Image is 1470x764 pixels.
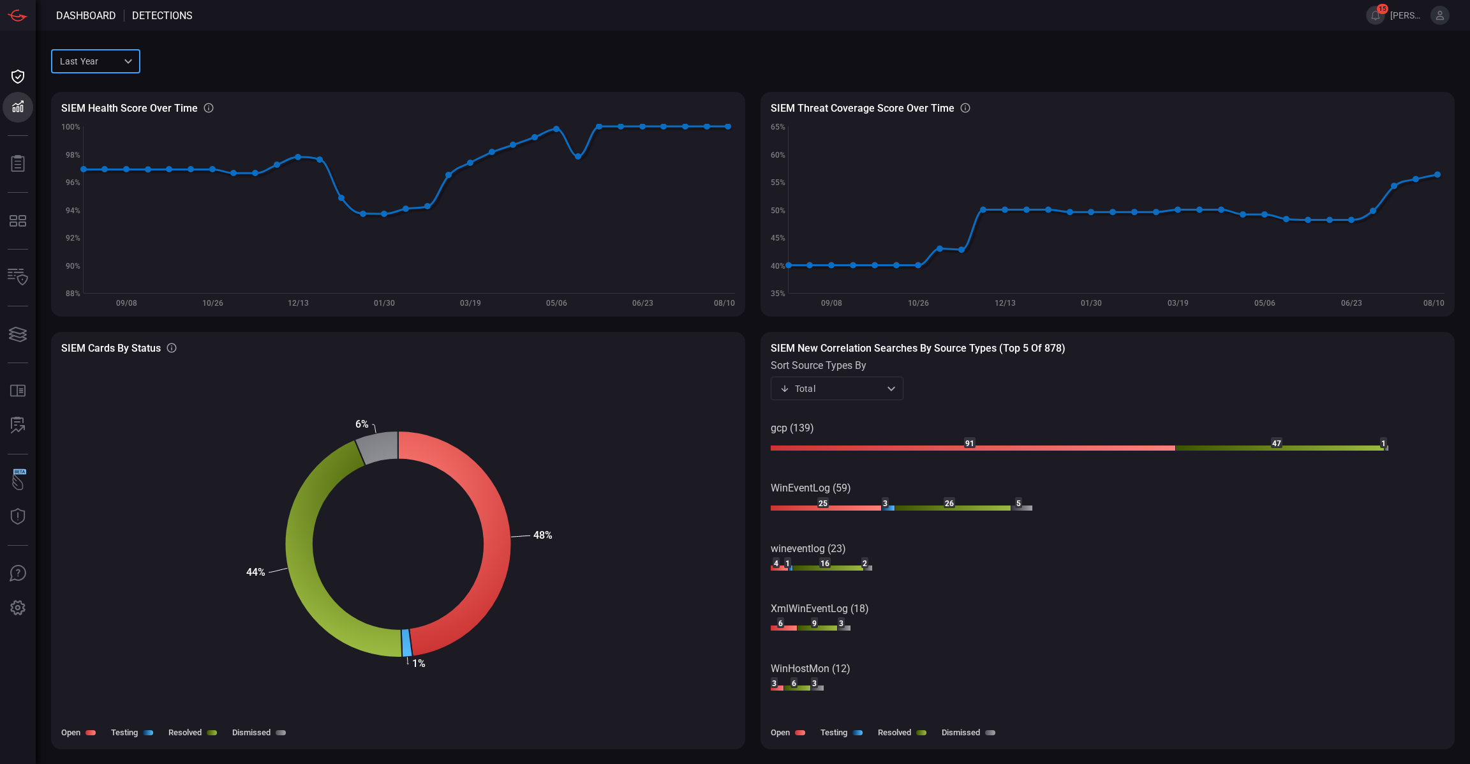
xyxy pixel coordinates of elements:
text: 55% [771,178,785,187]
text: 98% [66,151,80,160]
text: 3 [772,679,776,688]
text: 03/19 [1168,299,1189,308]
h3: SIEM New correlation searches by source types (Top 5 of 878) [771,342,1444,354]
text: wineventlog (23) [771,543,846,555]
text: 3 [883,499,887,508]
label: Resolved [878,728,911,737]
label: Open [771,728,790,737]
text: 6% [355,418,369,430]
span: 15 [1377,4,1388,14]
text: 35% [771,289,785,298]
p: Last year [60,55,120,68]
div: Total [780,382,883,395]
label: Resolved [168,728,202,737]
button: Dashboard [3,61,33,92]
text: 1 [785,559,790,568]
text: 44% [246,566,265,578]
text: 16 [820,559,829,568]
text: 08/10 [714,299,735,308]
button: MITRE - Detection Posture [3,206,33,236]
button: Ask Us A Question [3,558,33,589]
span: Detections [132,10,193,22]
text: 01/30 [374,299,395,308]
text: 09/08 [821,299,842,308]
text: 1 [1381,439,1386,448]
text: 01/30 [1081,299,1102,308]
text: 05/06 [1254,299,1275,308]
label: Open [61,728,80,737]
text: 48% [533,529,553,541]
text: 90% [66,262,80,271]
text: 96% [66,178,80,187]
text: 03/19 [460,299,481,308]
text: 92% [66,234,80,243]
text: 06/23 [1341,299,1362,308]
text: 26 [945,499,954,508]
text: WinHostMon (12) [771,663,850,675]
text: 12/13 [995,299,1016,308]
text: 6 [778,619,783,628]
text: 12/13 [288,299,309,308]
text: 25 [819,499,828,508]
text: WinEventLog (59) [771,482,851,494]
h3: SIEM Health Score Over Time [61,102,198,114]
button: Threat Intelligence [3,502,33,532]
button: Cards [3,319,33,350]
text: 10/26 [908,299,929,308]
button: Inventory [3,262,33,293]
text: 65% [771,123,785,131]
label: sort source types by [771,359,903,371]
button: Rule Catalog [3,376,33,407]
text: 09/08 [116,299,137,308]
h3: SIEM Threat coverage score over time [771,102,954,114]
text: 6 [792,679,796,688]
label: Testing [820,728,847,737]
text: 10/26 [202,299,223,308]
text: 06/23 [632,299,653,308]
button: Preferences [3,593,33,624]
text: 05/06 [546,299,567,308]
label: Dismissed [232,728,271,737]
button: Detections [3,92,33,123]
text: 50% [771,206,785,215]
label: Testing [111,728,138,737]
text: 4 [774,559,778,568]
span: [PERSON_NAME].[PERSON_NAME] [1390,10,1425,20]
text: 60% [771,151,785,160]
h3: SIEM Cards By Status [61,342,161,354]
text: 40% [771,262,785,271]
text: 47 [1272,439,1281,448]
text: 2 [863,559,867,568]
text: 5 [1016,499,1021,508]
span: Dashboard [56,10,116,22]
button: Wingman [3,467,33,498]
text: 9 [812,619,817,628]
text: 100% [61,123,80,131]
text: 91 [965,439,974,448]
text: 45% [771,234,785,243]
text: gcp (139) [771,422,814,434]
label: Dismissed [942,728,980,737]
text: 08/10 [1423,299,1444,308]
text: 1% [412,657,426,670]
button: ALERT ANALYSIS [3,410,33,441]
text: XmlWinEventLog (18) [771,603,869,615]
text: 3 [812,679,817,688]
text: 88% [66,289,80,298]
text: 3 [839,619,843,628]
button: 15 [1366,6,1385,25]
button: Reports [3,149,33,179]
text: 94% [66,206,80,215]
